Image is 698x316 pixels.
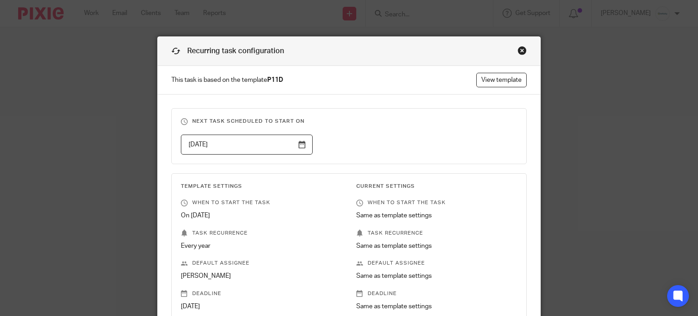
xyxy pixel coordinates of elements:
[267,77,283,83] strong: P11D
[356,199,518,206] p: When to start the task
[171,46,284,56] h1: Recurring task configuration
[181,211,342,220] p: On [DATE]
[181,271,342,281] p: [PERSON_NAME]
[356,230,518,237] p: Task recurrence
[356,260,518,267] p: Default assignee
[356,271,518,281] p: Same as template settings
[356,290,518,297] p: Deadline
[181,230,342,237] p: Task recurrence
[171,75,283,85] span: This task is based on the template
[181,290,342,297] p: Deadline
[181,241,342,251] p: Every year
[181,302,342,311] p: [DATE]
[356,241,518,251] p: Same as template settings
[356,302,518,311] p: Same as template settings
[518,46,527,55] div: Close this dialog window
[181,183,342,190] h3: Template Settings
[181,260,342,267] p: Default assignee
[181,118,518,125] h3: Next task scheduled to start on
[356,211,518,220] p: Same as template settings
[476,73,527,87] a: View template
[181,199,342,206] p: When to start the task
[356,183,518,190] h3: Current Settings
